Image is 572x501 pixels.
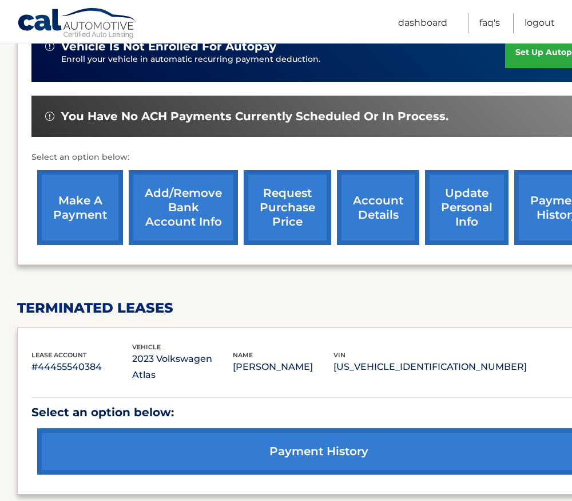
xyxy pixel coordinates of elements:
span: vehicle [132,343,161,351]
p: #44455540384 [31,359,132,375]
img: alert-white.svg [45,42,54,51]
a: make a payment [37,170,123,245]
span: You have no ACH payments currently scheduled or in process. [61,109,448,124]
p: 2023 Volkswagen Atlas [132,351,233,383]
a: update personal info [425,170,509,245]
a: Cal Automotive [17,7,137,41]
span: vin [333,351,345,359]
p: [US_VEHICLE_IDENTIFICATION_NUMBER] [333,359,527,375]
span: vehicle is not enrolled for autopay [61,40,276,54]
img: alert-white.svg [45,112,54,121]
p: [PERSON_NAME] [233,359,333,375]
a: Add/Remove bank account info [129,170,238,245]
a: account details [337,170,419,245]
p: Enroll your vehicle in automatic recurring payment deduction. [61,53,505,66]
a: request purchase price [244,170,331,245]
a: Logout [525,13,555,33]
span: lease account [31,351,87,359]
a: Dashboard [398,13,447,33]
span: name [233,351,253,359]
a: FAQ's [479,13,500,33]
